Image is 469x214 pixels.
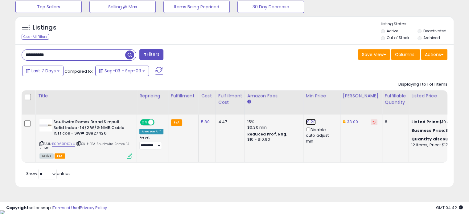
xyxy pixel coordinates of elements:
div: Disable auto adjust min [306,126,335,144]
div: Fulfillable Quantity [385,93,406,106]
label: Active [387,28,398,34]
span: All listings currently available for purchase on Amazon [39,153,54,159]
b: Reduced Prof. Rng. [247,131,288,137]
button: Filters [139,49,163,60]
small: Amazon Fees. [247,99,251,105]
div: Repricing [139,93,166,99]
div: : [411,136,463,142]
div: [PERSON_NAME] [343,93,380,99]
span: Compared to: [64,68,93,74]
small: FBA [171,119,182,126]
button: 30 Day Decrease [237,1,304,13]
span: Show: entries [26,171,71,176]
button: Columns [391,49,420,60]
button: Actions [421,49,447,60]
div: $10 - $10.90 [247,137,298,142]
span: 2025-09-17 04:42 GMT [436,205,463,211]
button: Save View [358,49,390,60]
span: FBA [55,153,65,159]
a: 5.80 [201,119,210,125]
label: Archived [423,35,440,40]
span: | SKU: FBA Southwire Romex 14 2 15ft [39,141,129,151]
div: Amazon Fees [247,93,301,99]
div: $19.4 [411,128,463,133]
button: Top Sellers [15,1,82,13]
button: Selling @ Max [89,1,156,13]
span: Columns [395,51,414,58]
label: Deactivated [423,28,446,34]
p: Listing States: [381,21,454,27]
a: B0069F4CYU [52,141,75,147]
div: Fulfillment Cost [218,93,242,106]
button: Last 7 Days [22,66,64,76]
b: Quantity discounts [411,136,456,142]
a: Terms of Use [53,205,79,211]
div: Displaying 1 to 1 of 1 items [398,82,447,87]
div: $19.48 [411,119,463,125]
span: Sep-03 - Sep-09 [105,68,141,74]
span: ON [141,120,148,125]
label: Out of Stock [387,35,409,40]
div: Title [38,93,134,99]
div: $0.30 min [247,125,298,130]
div: Fulfillment [171,93,196,99]
b: Business Price: [411,127,445,133]
div: Preset: [139,135,163,149]
b: Listed Price: [411,119,439,125]
div: Listed Price [411,93,465,99]
a: 33.00 [347,119,358,125]
button: Items Being Repriced [163,1,230,13]
div: Cost [201,93,213,99]
img: 210WoXhVEqL._SL40_.jpg [39,119,52,131]
div: Clear All Filters [22,34,49,40]
div: seller snap | | [6,205,107,211]
div: 12 Items, Price: $17.99 [411,142,463,148]
b: Southwire Romex Brand Simpull Solid Indoor 14/2 W/G NMB Cable 15ft coil - SW# 28827426 [53,119,128,138]
div: 8 [385,119,404,125]
a: 19.20 [306,119,316,125]
span: Last 7 Days [31,68,56,74]
strong: Copyright [6,205,29,211]
div: Amazon AI * [139,129,163,134]
div: 4.47 [218,119,240,125]
h5: Listings [33,23,56,32]
span: OFF [154,120,163,125]
div: Min Price [306,93,338,99]
div: 15% [247,119,298,125]
a: Privacy Policy [80,205,107,211]
div: ASIN: [39,119,132,158]
button: Sep-03 - Sep-09 [95,66,149,76]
